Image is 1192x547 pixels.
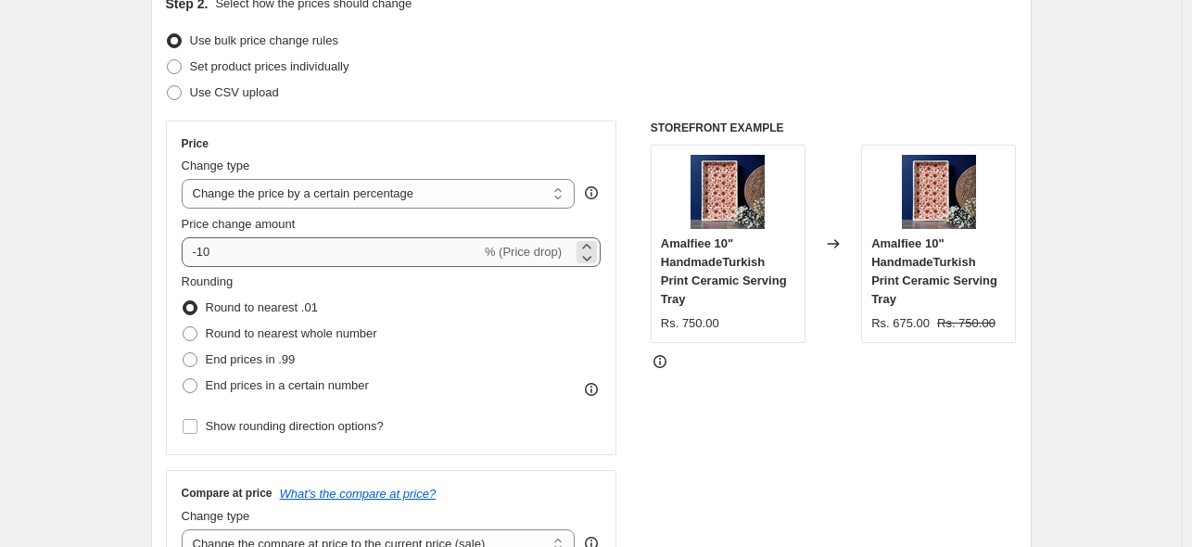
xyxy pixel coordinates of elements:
h3: Compare at price [182,486,273,501]
h3: Price [182,136,209,151]
div: help [582,184,601,202]
span: Rounding [182,274,234,288]
span: End prices in a certain number [206,378,369,392]
span: Amalfiee 10" HandmadeTurkish Print Ceramic Serving Tray [661,236,787,306]
span: Use CSV upload [190,85,279,99]
span: Set product prices individually [190,59,349,73]
strike: Rs. 750.00 [937,314,995,333]
span: Use bulk price change rules [190,33,338,47]
input: -15 [182,237,481,267]
span: Change type [182,509,250,523]
img: Amalfiee-10--HandmadeTurkish-Print-Ceramic-Serving-Tray-Amalfiee_Ceramics-1678905449_80x.jpg [691,155,765,229]
span: % (Price drop) [485,245,562,259]
span: Change type [182,159,250,172]
div: Rs. 675.00 [871,314,930,333]
span: Price change amount [182,217,296,231]
span: End prices in .99 [206,352,296,366]
img: Amalfiee-10--HandmadeTurkish-Print-Ceramic-Serving-Tray-Amalfiee_Ceramics-1678905449_80x.jpg [902,155,976,229]
span: Round to nearest whole number [206,326,377,340]
span: Show rounding direction options? [206,419,384,433]
div: Rs. 750.00 [661,314,719,333]
span: Amalfiee 10" HandmadeTurkish Print Ceramic Serving Tray [871,236,997,306]
span: Round to nearest .01 [206,300,318,314]
button: What's the compare at price? [280,487,437,501]
h6: STOREFRONT EXAMPLE [651,121,1017,135]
